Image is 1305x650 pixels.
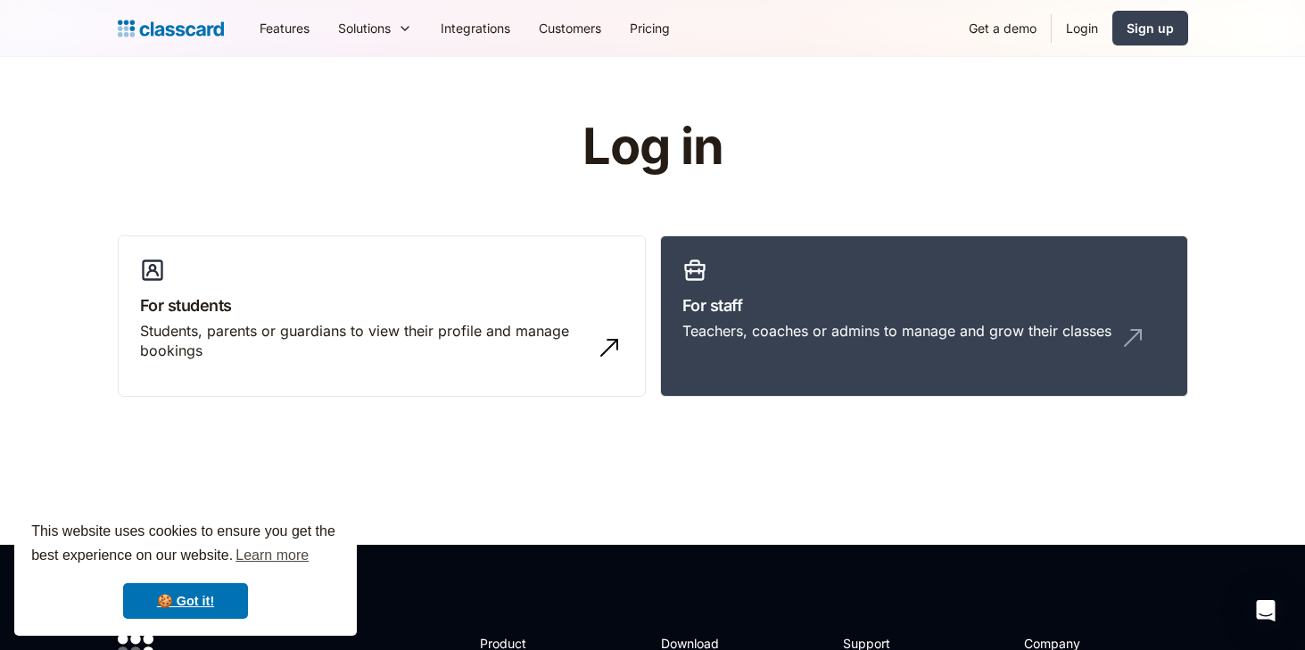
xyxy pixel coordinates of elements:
h1: Log in [369,119,936,175]
div: Solutions [324,8,426,48]
a: For studentsStudents, parents or guardians to view their profile and manage bookings [118,235,646,398]
div: Students, parents or guardians to view their profile and manage bookings [140,321,588,361]
div: Teachers, coaches or admins to manage and grow their classes [682,321,1111,341]
a: Sign up [1112,11,1188,45]
a: Integrations [426,8,524,48]
a: Features [245,8,324,48]
span: This website uses cookies to ensure you get the best experience on our website. [31,521,340,569]
a: learn more about cookies [233,542,311,569]
h3: For students [140,293,624,317]
div: Open Intercom Messenger [1244,589,1287,632]
a: Logo [118,16,224,41]
div: cookieconsent [14,504,357,636]
a: dismiss cookie message [123,583,248,619]
div: Solutions [338,19,391,37]
a: Customers [524,8,615,48]
h3: For staff [682,293,1166,317]
a: For staffTeachers, coaches or admins to manage and grow their classes [660,235,1188,398]
a: Login [1052,8,1112,48]
a: Pricing [615,8,684,48]
div: Sign up [1127,19,1174,37]
a: Get a demo [954,8,1051,48]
